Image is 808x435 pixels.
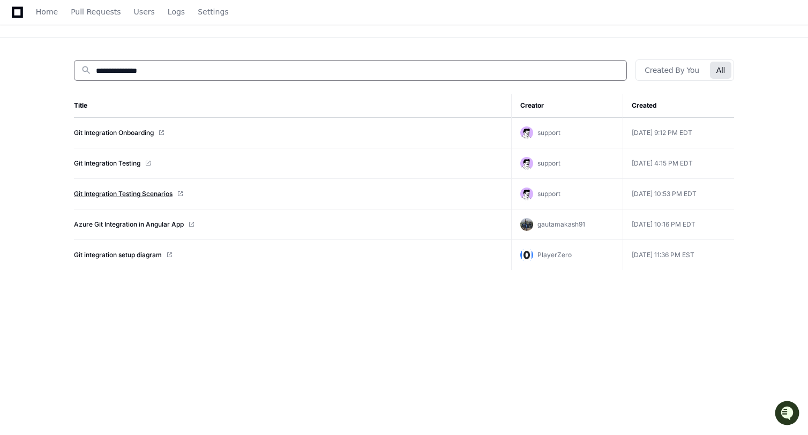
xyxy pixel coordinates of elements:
[520,218,533,231] img: ACg8ocLZYWWZcOfTBmnW6C2B7fn1HQYV1z9Eqnki4NztYXhCU3WtgWtwJA=s96-c
[537,129,560,137] span: support
[76,112,130,121] a: Powered byPylon
[74,251,162,259] a: Git integration setup diagram
[511,94,623,118] th: Creator
[537,159,560,167] span: support
[537,190,560,198] span: support
[520,187,533,200] img: avatar
[520,126,533,139] img: avatar
[537,251,572,259] span: PlayerZero
[74,220,184,229] a: Azure Git Integration in Angular App
[11,43,195,60] div: Welcome
[168,9,185,15] span: Logs
[710,62,731,79] button: All
[623,240,734,271] td: [DATE] 11:36 PM EST
[11,80,30,99] img: 1756235613930-3d25f9e4-fa56-45dd-b3ad-e072dfbd1548
[198,9,228,15] span: Settings
[36,91,136,99] div: We're available if you need us!
[74,94,511,118] th: Title
[107,112,130,121] span: Pylon
[537,220,585,228] span: gautamakash91
[36,80,176,91] div: Start new chat
[71,9,121,15] span: Pull Requests
[520,157,533,170] img: avatar
[623,148,734,179] td: [DATE] 4:15 PM EDT
[74,129,154,137] a: Git Integration Onboarding
[81,65,92,76] mat-icon: search
[623,94,734,118] th: Created
[11,11,32,32] img: PlayerZero
[182,83,195,96] button: Start new chat
[134,9,155,15] span: Users
[520,249,533,261] img: 0LzNrNdECHjtereMlHqr9UbPtc.png
[623,209,734,240] td: [DATE] 10:16 PM EDT
[623,118,734,148] td: [DATE] 9:12 PM EDT
[74,159,140,168] a: Git Integration Testing
[638,62,705,79] button: Created By You
[623,179,734,209] td: [DATE] 10:53 PM EDT
[774,400,803,429] iframe: Open customer support
[74,190,173,198] a: Git Integration Testing Scenarios
[36,9,58,15] span: Home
